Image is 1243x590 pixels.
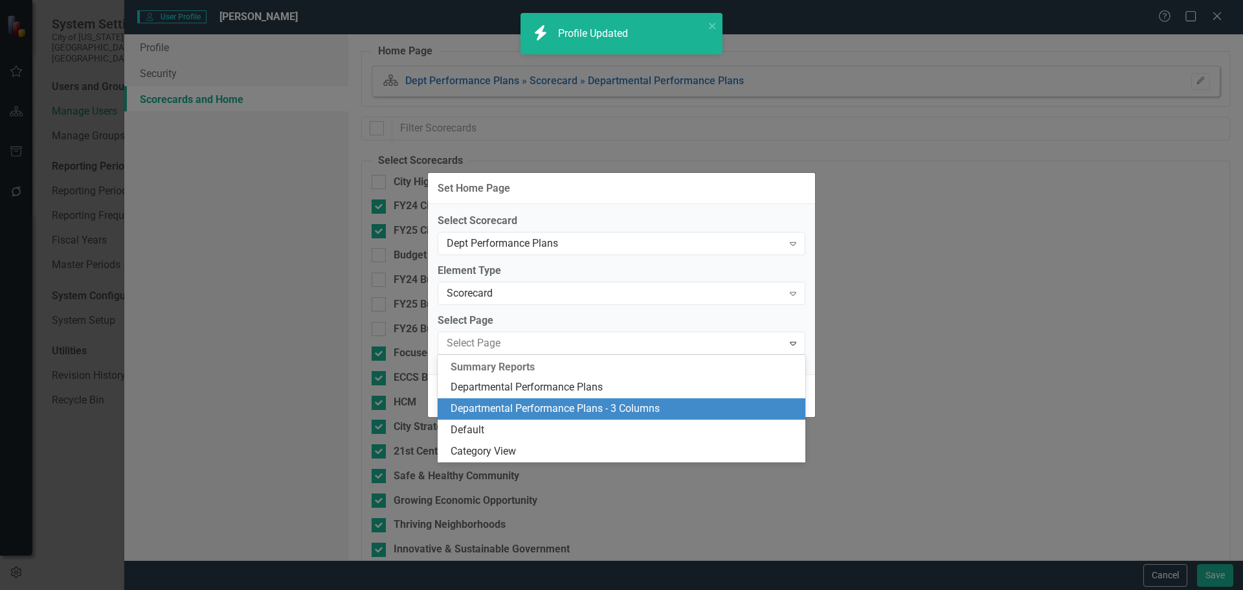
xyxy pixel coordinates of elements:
div: Departmental Performance Plans - 3 Columns [451,402,798,416]
label: Select Page [438,313,805,328]
div: Category View [451,444,798,459]
div: Summary Reports [438,358,805,377]
div: Scorecard [447,286,783,301]
label: Element Type [438,264,805,278]
div: Set Home Page [438,183,510,194]
div: Departmental Performance Plans [451,380,798,395]
button: close [708,18,717,33]
label: Select Scorecard [438,214,805,229]
div: Default [451,423,798,438]
div: Dept Performance Plans [447,236,783,251]
div: Profile Updated [558,27,631,41]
